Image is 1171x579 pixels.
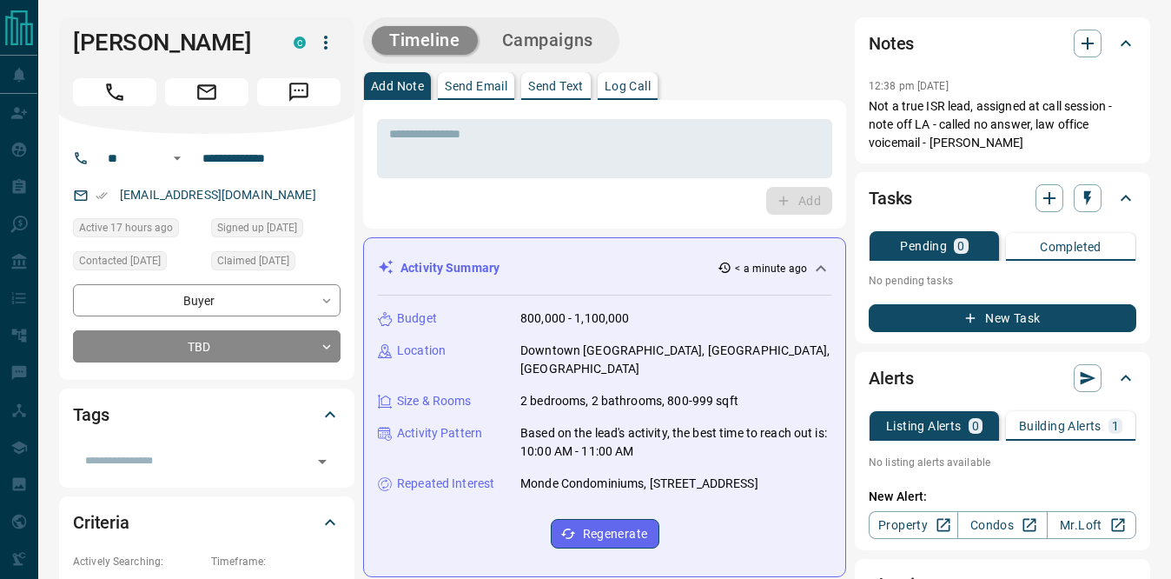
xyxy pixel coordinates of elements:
[310,449,334,474] button: Open
[79,252,161,270] span: Contacted [DATE]
[869,455,1136,470] p: No listing alerts available
[520,309,630,328] p: 800,000 - 1,100,000
[397,309,437,328] p: Budget
[73,502,341,543] div: Criteria
[372,26,478,55] button: Timeline
[735,261,807,276] p: < a minute ago
[73,509,129,536] h2: Criteria
[869,80,949,92] p: 12:38 pm [DATE]
[378,252,831,284] div: Activity Summary< a minute ago
[869,488,1136,506] p: New Alert:
[294,37,306,49] div: condos.ca
[520,424,831,461] p: Based on the lead's activity, the best time to reach out is: 10:00 AM - 11:00 AM
[211,251,341,276] div: Tue Sep 14 2021
[73,554,202,569] p: Actively Searching:
[869,184,912,212] h2: Tasks
[520,392,738,410] p: 2 bedrooms, 2 bathrooms, 800-999 sqft
[869,23,1136,64] div: Notes
[869,357,1136,399] div: Alerts
[957,511,1047,539] a: Condos
[886,420,962,432] p: Listing Alerts
[165,78,248,106] span: Email
[73,218,202,243] div: Mon Aug 18 2025
[957,240,964,252] p: 0
[73,78,156,106] span: Call
[485,26,611,55] button: Campaigns
[217,219,297,236] span: Signed up [DATE]
[551,519,659,549] button: Regenerate
[900,240,947,252] p: Pending
[73,29,268,57] h1: [PERSON_NAME]
[400,259,499,277] p: Activity Summary
[869,97,1136,152] p: Not a true ISR lead, assigned at call session - note off LA - called no answer, law office voicem...
[1112,420,1119,432] p: 1
[869,364,914,392] h2: Alerts
[96,190,108,202] svg: Email Verified
[869,177,1136,219] div: Tasks
[257,78,341,106] span: Message
[397,424,482,443] p: Activity Pattern
[972,420,979,432] p: 0
[397,392,472,410] p: Size & Rooms
[869,304,1136,332] button: New Task
[605,80,651,92] p: Log Call
[445,80,507,92] p: Send Email
[79,219,173,236] span: Active 17 hours ago
[869,268,1136,294] p: No pending tasks
[1047,511,1136,539] a: Mr.Loft
[1040,241,1102,253] p: Completed
[869,30,914,57] h2: Notes
[73,251,202,276] div: Wed Oct 13 2021
[869,511,958,539] a: Property
[520,342,831,378] p: Downtown [GEOGRAPHIC_DATA], [GEOGRAPHIC_DATA], [GEOGRAPHIC_DATA]
[73,401,109,429] h2: Tags
[371,80,424,92] p: Add Note
[211,218,341,243] div: Mon Apr 17 2017
[217,252,289,270] span: Claimed [DATE]
[211,554,341,569] p: Timeframe:
[397,342,446,360] p: Location
[120,188,316,202] a: [EMAIL_ADDRESS][DOMAIN_NAME]
[520,475,758,493] p: Monde Condominiums, [STREET_ADDRESS]
[73,394,341,436] div: Tags
[397,475,494,493] p: Repeated Interest
[73,284,341,316] div: Buyer
[73,330,341,363] div: TBD
[167,148,188,169] button: Open
[528,80,584,92] p: Send Text
[1019,420,1102,432] p: Building Alerts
